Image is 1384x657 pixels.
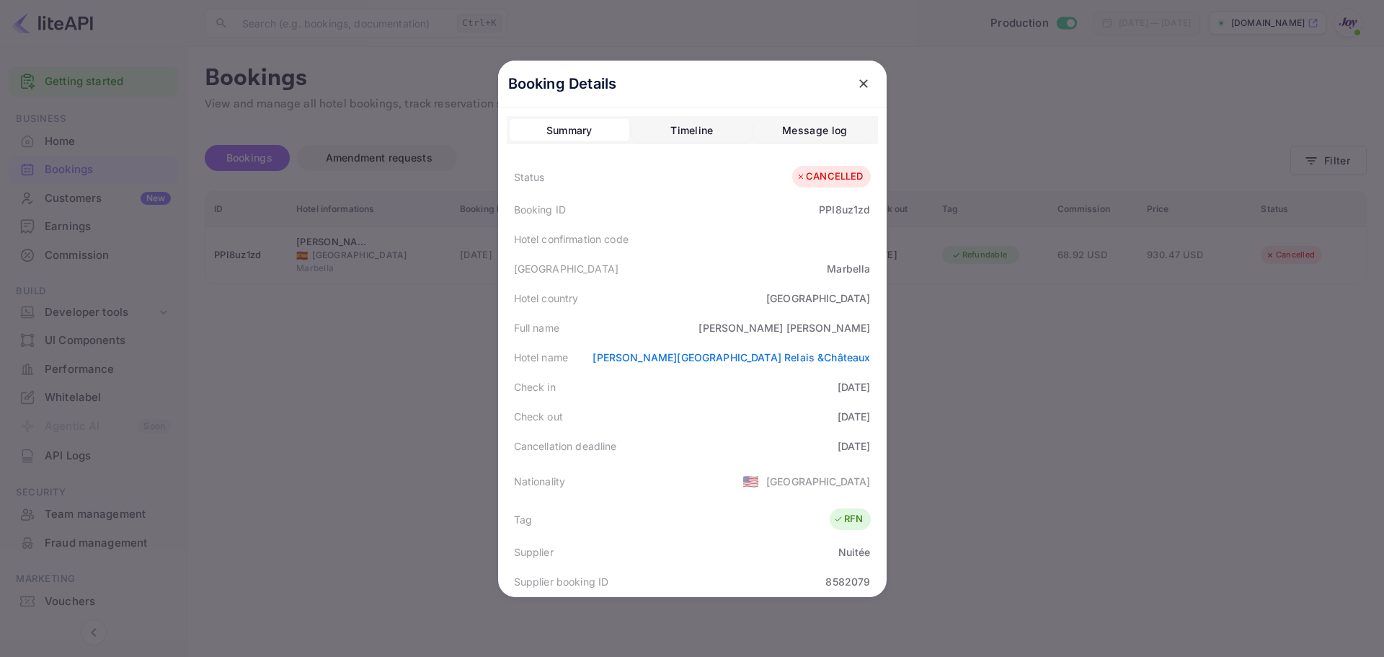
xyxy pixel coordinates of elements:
button: close [851,71,877,97]
div: Nationality [514,474,566,489]
div: Booking ID [514,202,567,217]
p: Booking Details [508,73,617,94]
button: Summary [510,119,629,142]
div: RFN [833,512,863,526]
button: Message log [755,119,874,142]
div: [GEOGRAPHIC_DATA] [514,261,619,276]
div: Hotel name [514,350,569,365]
div: [DATE] [838,409,871,424]
div: Timeline [670,122,713,139]
div: [DATE] [838,438,871,454]
div: Supplier [514,544,554,560]
div: CANCELLED [796,169,863,184]
div: [GEOGRAPHIC_DATA] [766,291,871,306]
a: [PERSON_NAME][GEOGRAPHIC_DATA] Relais &Châteaux [593,351,870,363]
div: Hotel country [514,291,579,306]
div: Status [514,169,545,185]
div: Check in [514,379,556,394]
div: Supplier booking ID [514,574,609,589]
div: Nuitée [838,544,871,560]
span: United States [742,468,759,494]
div: Summary [546,122,593,139]
div: Marbella [827,261,870,276]
div: Hotel confirmation code [514,232,629,247]
div: [GEOGRAPHIC_DATA] [766,474,871,489]
div: Cancellation deadline [514,438,617,454]
div: [PERSON_NAME] [PERSON_NAME] [698,320,870,335]
div: 8582079 [825,574,870,589]
div: [DATE] [838,379,871,394]
button: Timeline [632,119,752,142]
div: PPI8uz1zd [819,202,870,217]
div: Check out [514,409,563,424]
div: Full name [514,320,559,335]
div: Message log [782,122,847,139]
div: Tag [514,512,532,527]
